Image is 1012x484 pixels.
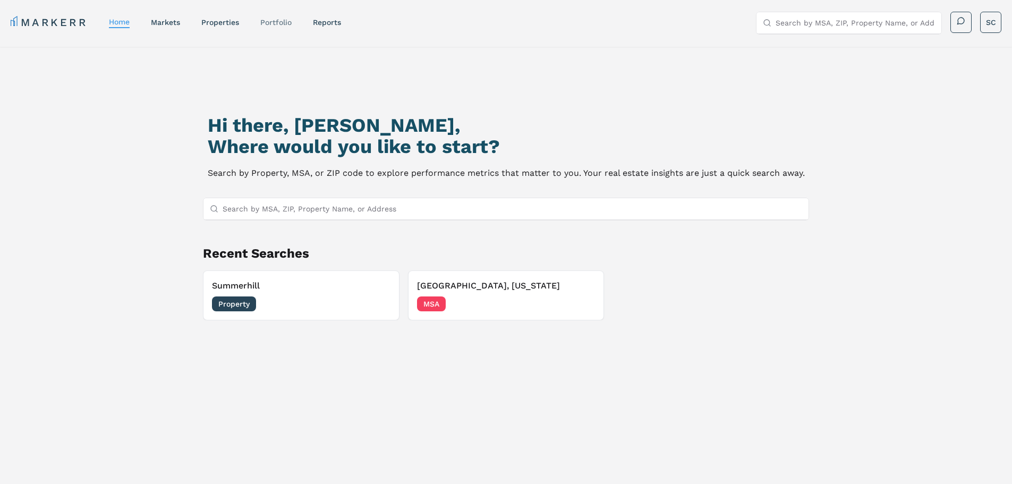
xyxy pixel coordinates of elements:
span: [DATE] [571,299,595,309]
span: SC [986,17,996,28]
button: SC [980,12,1001,33]
input: Search by MSA, ZIP, Property Name, or Address [223,198,803,219]
h1: Hi there, [PERSON_NAME], [208,115,805,136]
a: Portfolio [260,18,292,27]
h3: Summerhill [212,279,390,292]
button: SummerhillProperty[DATE] [203,270,399,320]
span: Property [212,296,256,311]
a: markets [151,18,180,27]
a: properties [201,18,239,27]
h2: Where would you like to start? [208,136,805,157]
a: home [109,18,130,26]
p: Search by Property, MSA, or ZIP code to explore performance metrics that matter to you. Your real... [208,166,805,181]
button: [GEOGRAPHIC_DATA], [US_STATE]MSA[DATE] [408,270,605,320]
span: [DATE] [367,299,390,309]
input: Search by MSA, ZIP, Property Name, or Address [776,12,935,33]
a: reports [313,18,341,27]
a: MARKERR [11,15,88,30]
span: MSA [417,296,446,311]
h3: [GEOGRAPHIC_DATA], [US_STATE] [417,279,596,292]
h2: Recent Searches [203,245,810,262]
